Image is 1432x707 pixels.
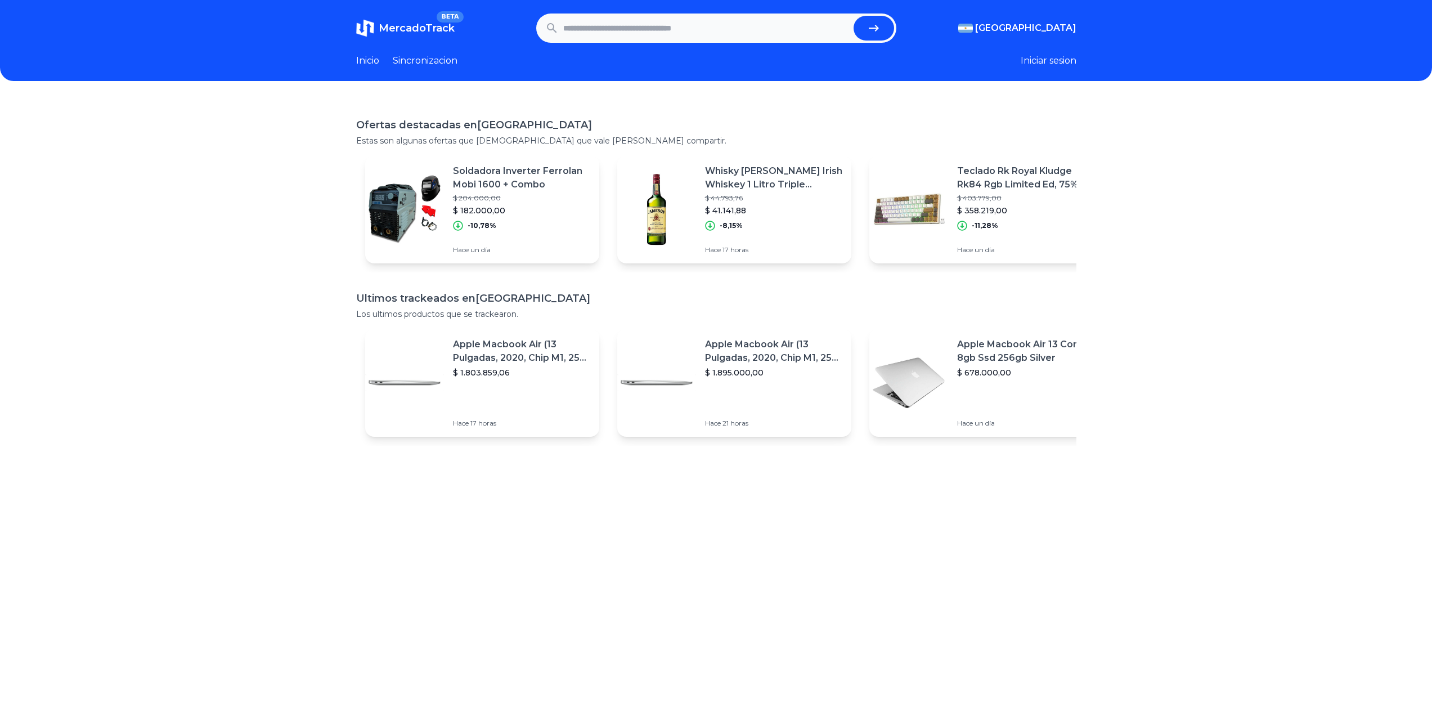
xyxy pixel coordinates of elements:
[705,164,842,191] p: Whisky [PERSON_NAME] Irish Whiskey 1 Litro Triple Destilado
[957,367,1094,378] p: $ 678.000,00
[617,343,696,422] img: Featured image
[393,54,457,68] a: Sincronizacion
[617,155,851,263] a: Featured imageWhisky [PERSON_NAME] Irish Whiskey 1 Litro Triple Destilado$ 44.793,76$ 41.141,88-8...
[356,19,455,37] a: MercadoTrackBETA
[356,135,1076,146] p: Estas son algunas ofertas que [DEMOGRAPHIC_DATA] que vale [PERSON_NAME] compartir.
[869,343,948,422] img: Featured image
[1021,54,1076,68] button: Iniciar sesion
[453,338,590,365] p: Apple Macbook Air (13 Pulgadas, 2020, Chip M1, 256 Gb De Ssd, 8 Gb De Ram) - Plata
[869,329,1103,437] a: Featured imageApple Macbook Air 13 Core I5 8gb Ssd 256gb Silver$ 678.000,00Hace un día
[957,164,1094,191] p: Teclado Rk Royal Kludge Rk84 Rgb Limited Ed, 75% Triple Mode
[957,205,1094,216] p: $ 358.219,00
[356,290,1076,306] h1: Ultimos trackeados en [GEOGRAPHIC_DATA]
[705,419,842,428] p: Hace 21 horas
[453,419,590,428] p: Hace 17 horas
[365,170,444,249] img: Featured image
[869,170,948,249] img: Featured image
[379,22,455,34] span: MercadoTrack
[972,221,998,230] p: -11,28%
[957,419,1094,428] p: Hace un día
[705,194,842,203] p: $ 44.793,76
[705,245,842,254] p: Hace 17 horas
[356,54,379,68] a: Inicio
[356,308,1076,320] p: Los ultimos productos que se trackearon.
[617,329,851,437] a: Featured imageApple Macbook Air (13 Pulgadas, 2020, Chip M1, 256 Gb De Ssd, 8 Gb De Ram) - Plata$...
[453,367,590,378] p: $ 1.803.859,06
[869,155,1103,263] a: Featured imageTeclado Rk Royal Kludge Rk84 Rgb Limited Ed, 75% Triple Mode$ 403.779,00$ 358.219,0...
[958,24,973,33] img: Argentina
[958,21,1076,35] button: [GEOGRAPHIC_DATA]
[957,194,1094,203] p: $ 403.779,00
[705,338,842,365] p: Apple Macbook Air (13 Pulgadas, 2020, Chip M1, 256 Gb De Ssd, 8 Gb De Ram) - Plata
[365,329,599,437] a: Featured imageApple Macbook Air (13 Pulgadas, 2020, Chip M1, 256 Gb De Ssd, 8 Gb De Ram) - Plata$...
[453,194,590,203] p: $ 204.000,00
[705,367,842,378] p: $ 1.895.000,00
[356,117,1076,133] h1: Ofertas destacadas en [GEOGRAPHIC_DATA]
[957,338,1094,365] p: Apple Macbook Air 13 Core I5 8gb Ssd 256gb Silver
[453,205,590,216] p: $ 182.000,00
[975,21,1076,35] span: [GEOGRAPHIC_DATA]
[453,245,590,254] p: Hace un día
[453,164,590,191] p: Soldadora Inverter Ferrolan Mobi 1600 + Combo
[720,221,743,230] p: -8,15%
[468,221,496,230] p: -10,78%
[617,170,696,249] img: Featured image
[705,205,842,216] p: $ 41.141,88
[365,155,599,263] a: Featured imageSoldadora Inverter Ferrolan Mobi 1600 + Combo$ 204.000,00$ 182.000,00-10,78%Hace un...
[437,11,463,23] span: BETA
[356,19,374,37] img: MercadoTrack
[957,245,1094,254] p: Hace un día
[365,343,444,422] img: Featured image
